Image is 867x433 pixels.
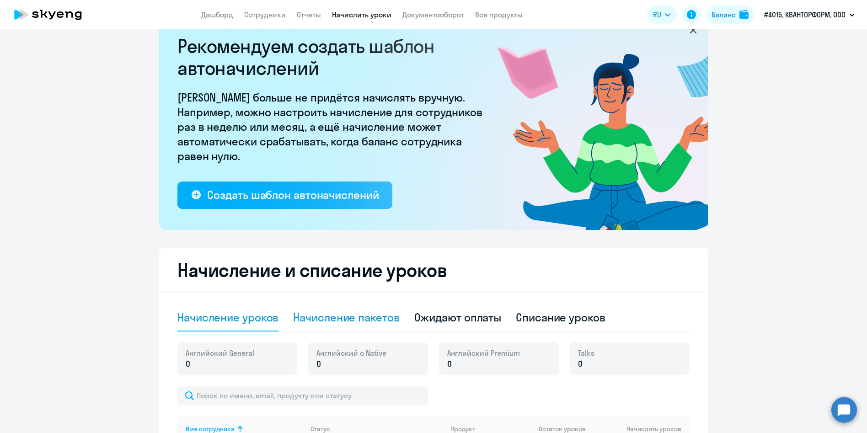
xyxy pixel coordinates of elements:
h2: Рекомендуем создать шаблон автоначислений [177,35,488,79]
div: Остаток уроков [539,425,595,433]
span: 0 [447,358,452,370]
a: Документооборот [402,10,464,19]
h2: Начисление и списание уроков [177,259,690,281]
div: Ожидают оплаты [414,310,502,325]
a: Отчеты [297,10,321,19]
input: Поиск по имени, email, продукту или статусу [177,386,428,405]
button: Балансbalance [706,5,754,24]
span: Английский General [186,348,254,358]
span: Остаток уроков [539,425,586,433]
p: #4015, КВАНТОРФОРМ, ООО [764,9,846,20]
div: Начисление уроков [177,310,278,325]
button: Создать шаблон автоначислений [177,182,392,209]
div: Начисление пакетов [293,310,399,325]
div: Списание уроков [516,310,605,325]
div: Имя сотрудника [186,425,235,433]
span: Английский с Native [316,348,386,358]
a: Сотрудники [244,10,286,19]
span: RU [653,9,661,20]
p: [PERSON_NAME] больше не придётся начислять вручную. Например, можно настроить начисление для сотр... [177,90,488,163]
div: Имя сотрудника [186,425,303,433]
div: Статус [310,425,443,433]
a: Дашборд [201,10,233,19]
button: RU [647,5,677,24]
div: Продукт [450,425,475,433]
div: Создать шаблон автоначислений [207,187,379,202]
span: 0 [186,358,190,370]
span: Talks [578,348,594,358]
div: Продукт [450,425,532,433]
div: Статус [310,425,330,433]
img: balance [739,10,749,19]
button: #4015, КВАНТОРФОРМ, ООО [760,4,859,26]
a: Все продукты [475,10,523,19]
span: 0 [578,358,583,370]
a: Начислить уроки [332,10,391,19]
span: 0 [316,358,321,370]
div: Баланс [712,9,736,20]
span: Английский Premium [447,348,520,358]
